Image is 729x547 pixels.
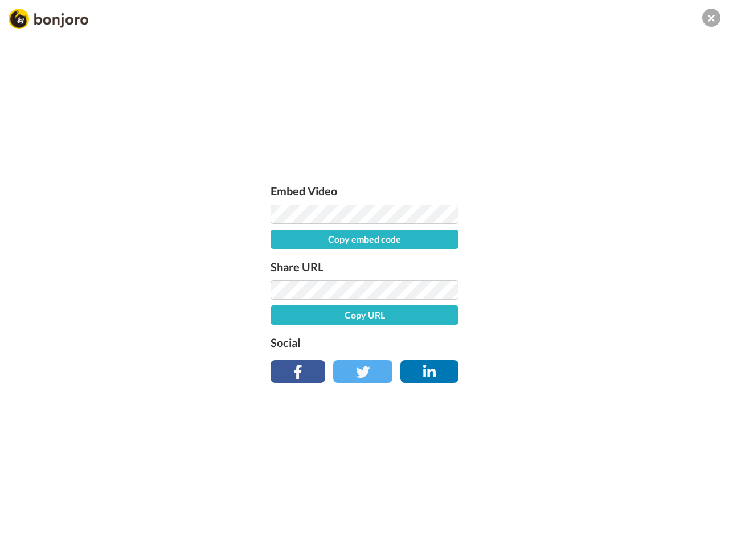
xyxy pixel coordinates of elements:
[271,258,458,276] label: Share URL
[9,9,88,29] img: Bonjoro Logo
[271,230,458,249] button: Copy embed code
[271,182,458,200] label: Embed Video
[271,333,458,352] label: Social
[271,305,458,325] button: Copy URL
